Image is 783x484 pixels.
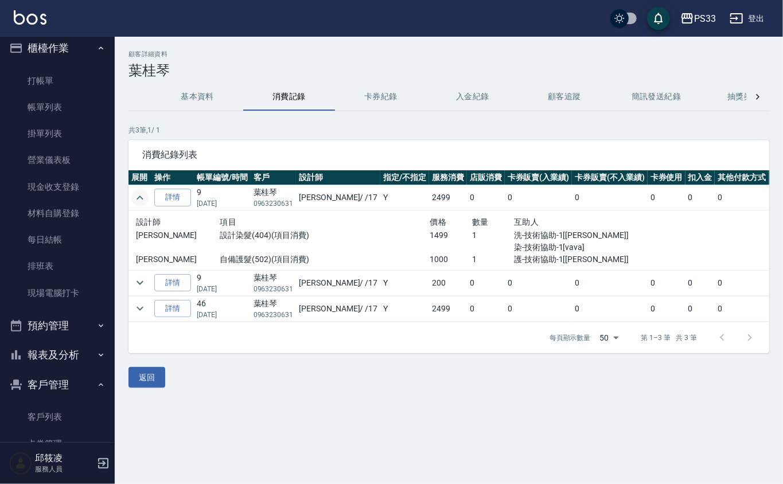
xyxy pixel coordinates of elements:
h2: 顧客詳細資料 [128,50,769,58]
p: 0963230631 [254,310,294,320]
td: 200 [429,270,467,295]
p: 設計染髮(404)(項目消費) [220,229,430,241]
p: 0963230631 [254,284,294,294]
a: 客戶列表 [5,404,110,430]
a: 詳情 [154,274,191,292]
a: 材料自購登錄 [5,200,110,227]
button: PS33 [676,7,720,30]
td: 2499 [429,185,467,210]
td: 0 [685,296,715,321]
td: 0 [467,270,505,295]
p: 第 1–3 筆 共 3 筆 [641,333,697,343]
button: expand row [131,189,149,206]
p: 自備護髮(502)(項目消費) [220,253,430,266]
p: 1 [472,253,514,266]
p: 0963230631 [254,198,294,209]
a: 打帳單 [5,68,110,94]
td: 0 [505,185,572,210]
button: expand row [131,274,149,291]
td: 0 [715,270,769,295]
span: 項目 [220,217,236,227]
td: 0 [715,296,769,321]
td: 0 [685,185,715,210]
div: 50 [595,322,623,353]
a: 詳情 [154,300,191,318]
a: 每日結帳 [5,227,110,253]
td: 0 [505,270,572,295]
button: 顧客追蹤 [519,83,610,111]
p: 染-技術協助-1[vava] [514,241,640,253]
td: 0 [648,185,685,210]
a: 營業儀表板 [5,147,110,173]
button: 客戶管理 [5,370,110,400]
th: 扣入金 [685,170,715,185]
p: [DATE] [197,198,248,209]
th: 店販消費 [467,170,505,185]
div: PS33 [694,11,716,26]
h5: 邱筱凌 [35,452,94,464]
a: 現場電腦打卡 [5,280,110,306]
td: Y [380,270,429,295]
p: 1499 [430,229,472,241]
button: 報表及分析 [5,340,110,370]
p: [DATE] [197,284,248,294]
p: 每頁顯示數量 [550,333,591,343]
td: 0 [505,296,572,321]
button: 消費記錄 [243,83,335,111]
td: 9 [194,270,251,295]
th: 帳單編號/時間 [194,170,251,185]
td: 葉桂琴 [251,185,297,210]
td: 葉桂琴 [251,296,297,321]
a: 現金收支登錄 [5,174,110,200]
p: 共 3 筆, 1 / 1 [128,125,769,135]
button: 卡券紀錄 [335,83,427,111]
td: 0 [648,296,685,321]
button: save [647,7,670,30]
th: 指定/不指定 [380,170,429,185]
span: 價格 [430,217,447,227]
button: 簡訊發送紀錄 [610,83,702,111]
span: 互助人 [514,217,539,227]
a: 卡券管理 [5,431,110,457]
th: 展開 [128,170,151,185]
p: 護-技術協助-1[[PERSON_NAME]] [514,253,640,266]
td: 0 [715,185,769,210]
img: Person [9,452,32,475]
p: 洗-技術協助-1[[PERSON_NAME]] [514,229,640,241]
td: 9 [194,185,251,210]
a: 帳單列表 [5,94,110,120]
th: 操作 [151,170,194,185]
th: 其他付款方式 [715,170,769,185]
button: 櫃檯作業 [5,33,110,63]
td: 0 [572,296,648,321]
button: 基本資料 [151,83,243,111]
td: 2499 [429,296,467,321]
p: [PERSON_NAME] [136,253,220,266]
td: Y [380,296,429,321]
span: 消費紀錄列表 [142,149,755,161]
h3: 葉桂琴 [128,63,769,79]
a: 掛單列表 [5,120,110,147]
p: 1000 [430,253,472,266]
th: 服務消費 [429,170,467,185]
th: 卡券販賣(不入業績) [572,170,648,185]
td: 0 [648,270,685,295]
button: 入金紀錄 [427,83,519,111]
span: 數量 [472,217,489,227]
td: 46 [194,296,251,321]
td: [PERSON_NAME] / /17 [296,185,380,210]
button: 返回 [128,367,165,388]
td: 0 [467,296,505,321]
th: 卡券使用 [648,170,685,185]
button: expand row [131,300,149,317]
button: 登出 [725,8,769,29]
th: 設計師 [296,170,380,185]
img: Logo [14,10,46,25]
a: 排班表 [5,253,110,279]
p: [DATE] [197,310,248,320]
td: 0 [467,185,505,210]
td: 0 [572,185,648,210]
button: 預約管理 [5,311,110,341]
td: [PERSON_NAME] / /17 [296,270,380,295]
span: 設計師 [136,217,161,227]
